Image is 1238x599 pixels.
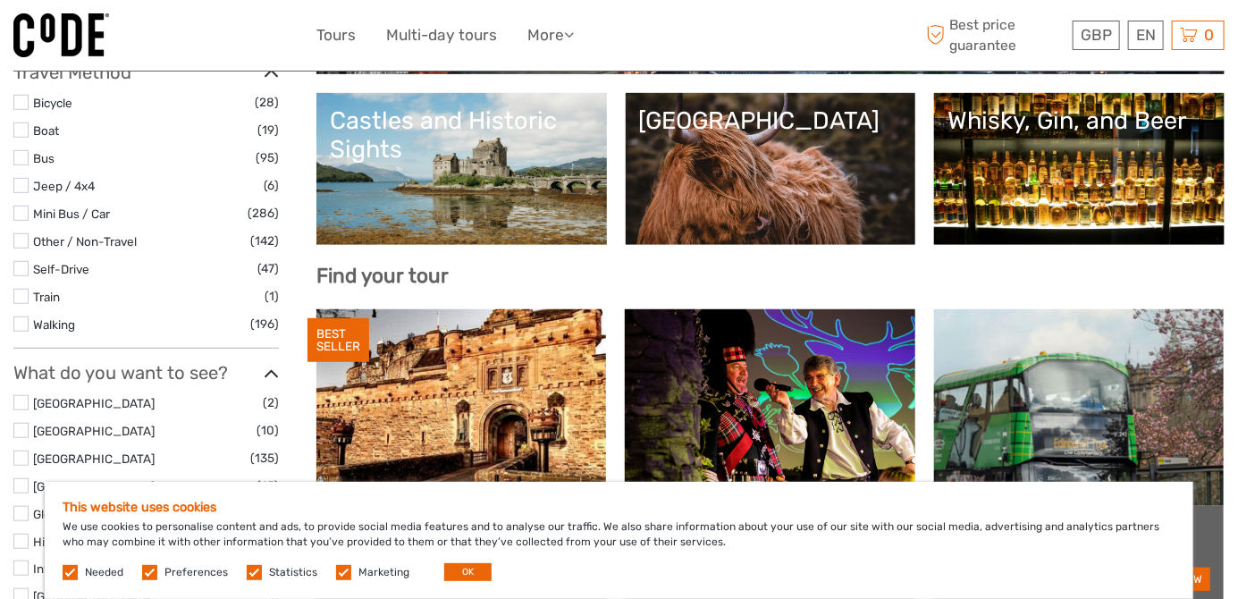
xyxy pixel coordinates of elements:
[63,500,1175,515] h5: This website uses cookies
[85,565,123,580] label: Needed
[250,448,279,468] span: (135)
[164,565,228,580] label: Preferences
[639,106,903,232] a: [GEOGRAPHIC_DATA]
[358,565,409,580] label: Marketing
[255,92,279,113] span: (28)
[33,96,72,110] a: Bicycle
[1081,26,1112,44] span: GBP
[257,476,279,496] span: (45)
[33,451,155,466] a: [GEOGRAPHIC_DATA]
[33,535,88,549] a: Highlands
[316,22,356,48] a: Tours
[330,106,594,232] a: Castles and Historic Sights
[33,207,110,221] a: Mini Bus / Car
[330,106,594,165] div: Castles and Historic Sights
[527,22,574,48] a: More
[33,262,89,276] a: Self-Drive
[13,362,279,384] h3: What do you want to see?
[316,264,449,288] b: Find your tour
[33,151,55,165] a: Bus
[263,392,279,413] span: (2)
[33,179,95,193] a: Jeep / 4x4
[13,62,279,83] h3: Travel Method
[33,317,75,332] a: Walking
[257,420,279,441] span: (10)
[206,28,227,49] button: Open LiveChat chat widget
[33,396,155,410] a: [GEOGRAPHIC_DATA]
[250,231,279,251] span: (142)
[13,13,109,57] img: 995-992541c5-5571-4164-a9a0-74697b48da7f_logo_small.jpg
[248,203,279,224] span: (286)
[639,106,903,135] div: [GEOGRAPHIC_DATA]
[947,106,1211,135] div: Whisky, Gin, and Beer
[257,258,279,279] span: (47)
[922,15,1068,55] span: Best price guarantee
[257,120,279,140] span: (19)
[33,290,60,304] a: Train
[265,286,279,307] span: (1)
[33,561,88,576] a: Inverness
[25,31,202,46] p: We're away right now. Please check back later!
[33,479,155,494] a: [GEOGRAPHIC_DATA]
[33,424,155,438] a: [GEOGRAPHIC_DATA]
[256,148,279,168] span: (95)
[947,106,1211,232] a: Whisky, Gin, and Beer
[307,318,369,363] div: BEST SELLER
[1128,21,1164,50] div: EN
[33,123,59,138] a: Boat
[444,563,492,581] button: OK
[33,507,79,521] a: Glencoe
[33,234,137,249] a: Other / Non-Travel
[45,482,1193,599] div: We use cookies to personalise content and ads, to provide social media features and to analyse ou...
[386,22,497,48] a: Multi-day tours
[264,175,279,196] span: (6)
[269,565,317,580] label: Statistics
[250,314,279,334] span: (196)
[1201,26,1217,44] span: 0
